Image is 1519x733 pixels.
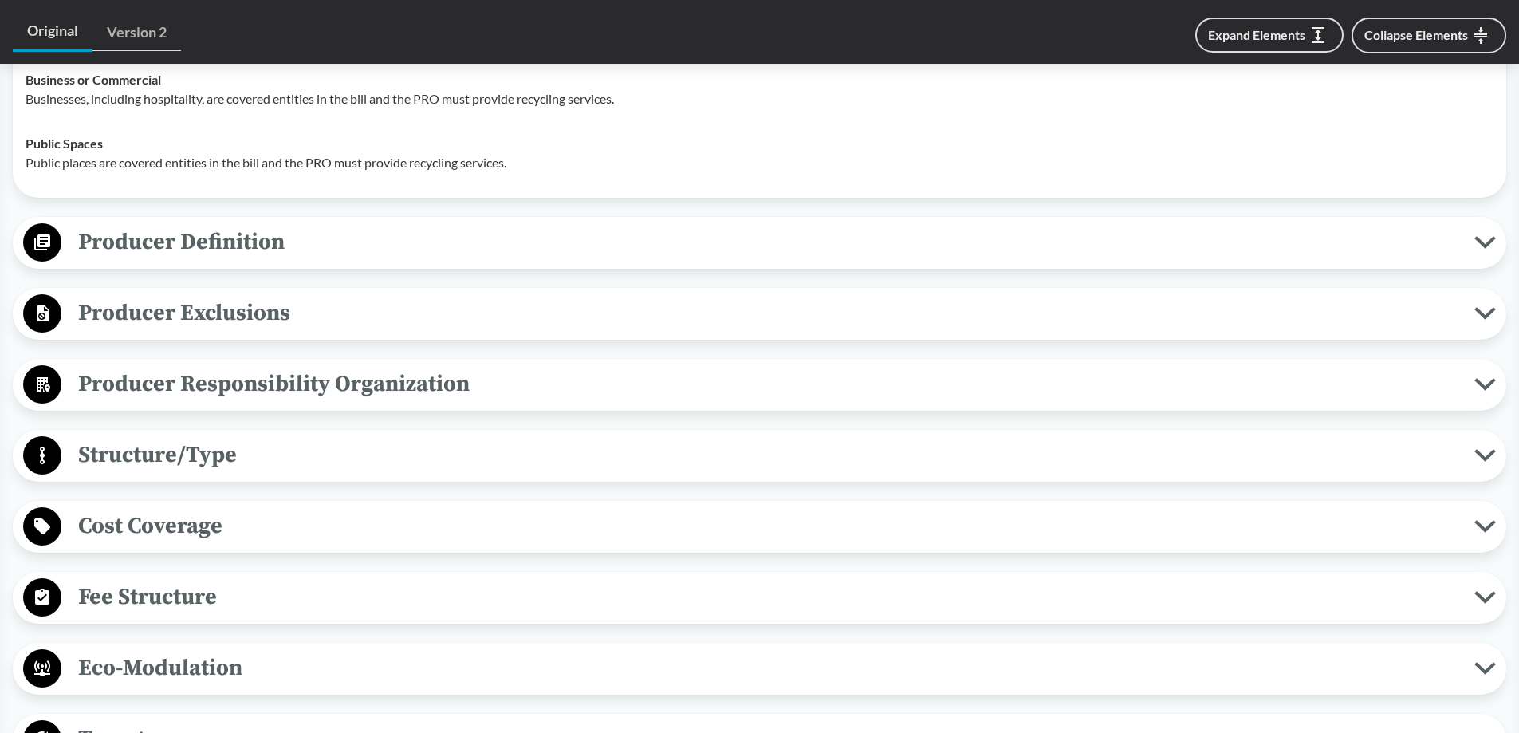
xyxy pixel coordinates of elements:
[18,294,1501,334] button: Producer Exclusions
[18,577,1501,618] button: Fee Structure
[61,366,1474,402] span: Producer Responsibility Organization
[26,136,103,151] strong: Public Spaces
[18,435,1501,476] button: Structure/Type
[61,579,1474,615] span: Fee Structure
[1352,18,1506,53] button: Collapse Elements
[26,89,1493,108] p: Businesses, including hospitality, are covered entities in the bill and the PRO must provide recy...
[61,650,1474,686] span: Eco-Modulation
[61,508,1474,544] span: Cost Coverage
[18,648,1501,689] button: Eco-Modulation
[26,153,1493,172] p: Public places are covered entities in the bill and the PRO must provide recycling services.
[92,14,181,51] a: Version 2
[13,13,92,52] a: Original
[61,224,1474,260] span: Producer Definition
[18,365,1501,405] button: Producer Responsibility Organization
[61,437,1474,473] span: Structure/Type
[18,223,1501,263] button: Producer Definition
[1195,18,1344,53] button: Expand Elements
[18,506,1501,547] button: Cost Coverage
[61,295,1474,331] span: Producer Exclusions
[26,72,161,87] strong: Business or Commercial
